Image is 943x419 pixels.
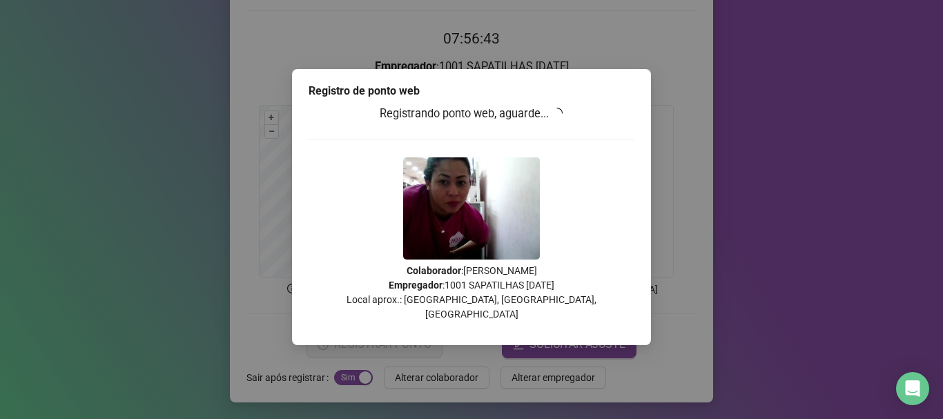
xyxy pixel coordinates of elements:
strong: Colaborador [407,265,461,276]
div: Open Intercom Messenger [896,372,929,405]
h3: Registrando ponto web, aguarde... [309,105,634,123]
div: Registro de ponto web [309,83,634,99]
span: loading [552,107,564,119]
img: 2Q== [403,157,540,260]
strong: Empregador [389,280,443,291]
p: : [PERSON_NAME] : 1001 SAPATILHAS [DATE] Local aprox.: [GEOGRAPHIC_DATA], [GEOGRAPHIC_DATA], [GEO... [309,264,634,322]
